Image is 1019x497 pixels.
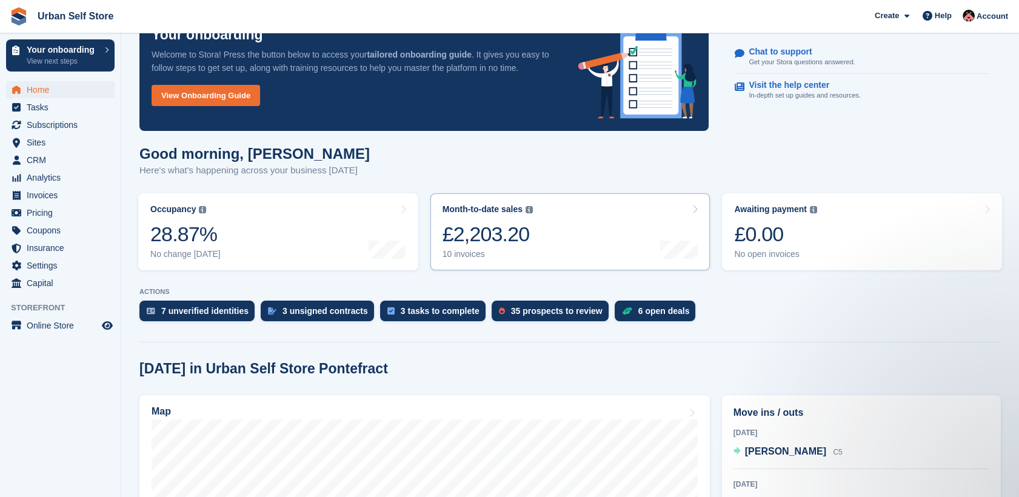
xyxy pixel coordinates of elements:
div: 3 unsigned contracts [282,306,368,316]
img: deal-1b604bf984904fb50ccaf53a9ad4b4a5d6e5aea283cecdc64d6e3604feb123c2.svg [622,307,632,315]
span: Capital [27,275,99,292]
span: Home [27,81,99,98]
a: menu [6,169,115,186]
span: Sites [27,134,99,151]
span: Storefront [11,302,121,314]
a: View Onboarding Guide [152,85,260,106]
a: menu [6,275,115,292]
div: 7 unverified identities [161,306,249,316]
div: No open invoices [734,249,817,259]
a: menu [6,257,115,274]
p: Welcome to Stora! Press the button below to access your . It gives you easy to follow steps to ge... [152,48,559,75]
img: icon-info-grey-7440780725fd019a000dd9b08b2336e03edf1995a4989e88bcd33f0948082b44.svg [810,206,817,213]
h2: [DATE] in Urban Self Store Pontefract [139,361,388,377]
div: No change [DATE] [150,249,221,259]
span: CRM [27,152,99,168]
span: [PERSON_NAME] [745,446,826,456]
img: icon-info-grey-7440780725fd019a000dd9b08b2336e03edf1995a4989e88bcd33f0948082b44.svg [526,206,533,213]
p: Here's what's happening across your business [DATE] [139,164,370,178]
a: [PERSON_NAME] C5 [733,444,843,460]
span: Coupons [27,222,99,239]
span: Pricing [27,204,99,221]
div: Month-to-date sales [443,204,523,215]
span: Analytics [27,169,99,186]
div: 28.87% [150,222,221,247]
div: 3 tasks to complete [401,306,479,316]
a: menu [6,222,115,239]
img: onboarding-info-6c161a55d2c0e0a8cae90662b2fe09162a5109e8cc188191df67fb4f79e88e88.svg [578,28,697,119]
a: 35 prospects to review [492,301,615,327]
a: Chat to support Get your Stora questions answered. [735,41,989,74]
h2: Map [152,406,171,417]
span: Account [977,10,1008,22]
p: Your onboarding [27,45,99,54]
img: icon-info-grey-7440780725fd019a000dd9b08b2336e03edf1995a4989e88bcd33f0948082b44.svg [199,206,206,213]
a: Occupancy 28.87% No change [DATE] [138,193,418,270]
span: Invoices [27,187,99,204]
a: 3 tasks to complete [380,301,492,327]
span: Create [875,10,899,22]
a: 3 unsigned contracts [261,301,380,327]
p: View next steps [27,56,99,67]
a: Visit the help center In-depth set up guides and resources. [735,74,989,107]
div: Occupancy [150,204,196,215]
p: ACTIONS [139,288,1001,296]
div: £2,203.20 [443,222,533,247]
h2: Move ins / outs [733,405,989,420]
span: Insurance [27,239,99,256]
strong: tailored onboarding guide [367,50,472,59]
p: Get your Stora questions answered. [749,57,855,67]
a: Month-to-date sales £2,203.20 10 invoices [430,193,710,270]
a: menu [6,317,115,334]
a: menu [6,81,115,98]
img: contract_signature_icon-13c848040528278c33f63329250d36e43548de30e8caae1d1a13099fd9432cc5.svg [268,307,276,315]
span: Help [935,10,952,22]
a: Your onboarding View next steps [6,39,115,72]
div: 35 prospects to review [511,306,603,316]
h1: Good morning, [PERSON_NAME] [139,145,370,162]
div: 6 open deals [638,306,690,316]
span: Settings [27,257,99,274]
a: Preview store [100,318,115,333]
img: stora-icon-8386f47178a22dfd0bd8f6a31ec36ba5ce8667c1dd55bd0f319d3a0aa187defe.svg [10,7,28,25]
a: menu [6,204,115,221]
a: 7 unverified identities [139,301,261,327]
div: 10 invoices [443,249,533,259]
p: In-depth set up guides and resources. [749,90,861,101]
span: Tasks [27,99,99,116]
a: Awaiting payment £0.00 No open invoices [722,193,1002,270]
a: menu [6,134,115,151]
a: Urban Self Store [33,6,118,26]
a: menu [6,152,115,168]
div: £0.00 [734,222,817,247]
img: task-75834270c22a3079a89374b754ae025e5fb1db73e45f91037f5363f120a921f8.svg [387,307,395,315]
a: 6 open deals [615,301,702,327]
div: [DATE] [733,479,989,490]
a: menu [6,187,115,204]
span: C5 [833,448,842,456]
div: Awaiting payment [734,204,807,215]
div: [DATE] [733,427,989,438]
p: Chat to support [749,47,845,57]
p: Visit the help center [749,80,851,90]
span: Online Store [27,317,99,334]
p: Your onboarding [152,28,263,42]
img: verify_identity-adf6edd0f0f0b5bbfe63781bf79b02c33cf7c696d77639b501bdc392416b5a36.svg [147,307,155,315]
img: Josh Marshall [963,10,975,22]
a: menu [6,99,115,116]
img: prospect-51fa495bee0391a8d652442698ab0144808aea92771e9ea1ae160a38d050c398.svg [499,307,505,315]
a: menu [6,116,115,133]
a: menu [6,239,115,256]
span: Subscriptions [27,116,99,133]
